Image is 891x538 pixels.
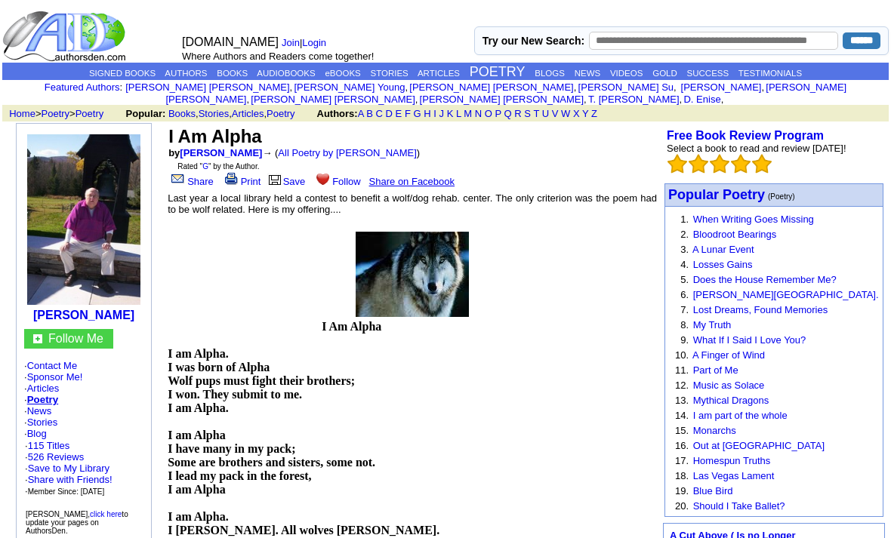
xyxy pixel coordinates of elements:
[294,81,405,93] a: [PERSON_NAME] Young
[591,108,597,119] a: Z
[325,69,360,78] a: eBOOKS
[731,154,751,174] img: bigemptystars.png
[409,81,573,93] a: [PERSON_NAME] [PERSON_NAME]
[267,176,306,187] a: Save
[262,147,420,158] font: → ( )
[232,108,264,119] a: Articles
[282,37,331,48] font: |
[675,410,689,421] font: 14.
[27,428,47,439] a: Blog
[27,383,60,394] a: Articles
[89,69,156,78] a: SIGNED BOOKS
[199,108,229,119] a: Stories
[693,229,777,240] a: Bloodroot Bearings
[2,10,129,63] img: logo_ad.gif
[9,108,35,119] a: Home
[535,69,565,78] a: BLOGS
[168,126,262,146] font: I Am Alpha
[680,214,689,225] font: 1.
[125,81,846,105] font: , , , , , , , , , ,
[249,96,251,104] font: i
[693,500,785,512] a: Should I Take Ballet?
[675,500,689,512] font: 20.
[76,108,104,119] a: Poetry
[587,96,588,104] font: i
[126,108,166,119] b: Popular:
[667,129,824,142] a: Free Book Review Program
[168,374,355,387] font: Wolf pups must fight their brothers;
[652,69,677,78] a: GOLD
[358,108,364,119] a: A
[682,96,683,104] font: i
[396,108,402,119] a: E
[470,64,526,79] a: POETRY
[168,469,311,482] font: I lead my pack in the forest,
[475,108,482,119] a: N
[693,304,828,315] a: Lost Dreams, Found Memories
[28,474,113,485] a: Share with Friends!
[680,334,689,346] font: 9.
[386,108,393,119] a: D
[683,94,720,105] a: D. Enise
[182,51,374,62] font: Where Authors and Readers come together!
[680,229,689,240] font: 2.
[485,108,492,119] a: O
[28,440,70,451] a: 115 Titles
[356,232,469,317] img: 283957.jpg
[752,154,772,174] img: bigemptystars.png
[675,425,689,436] font: 15.
[675,395,689,406] font: 13.
[48,332,103,345] a: Follow Me
[723,96,725,104] font: i
[678,81,762,93] a: [PERSON_NAME]
[561,108,570,119] a: W
[222,176,261,187] a: Print
[180,147,262,158] a: [PERSON_NAME]
[126,108,612,119] font: , , ,
[33,309,134,321] b: [PERSON_NAME]
[464,108,472,119] a: M
[413,108,421,119] a: G
[257,69,315,78] a: AUDIOBOOKS
[420,94,584,105] a: [PERSON_NAME] [PERSON_NAME]
[693,455,771,466] a: Homespun Truths
[692,349,765,361] a: A Finger of Wind
[33,334,42,343] img: gc.jpg
[693,380,765,391] a: Music as Solace
[582,108,588,119] a: Y
[168,401,228,414] font: I am Alpha.
[424,108,430,119] a: H
[168,192,657,215] font: Last year a local library held a contest to benefit a wolf/dog rehab. center. The only criterion ...
[25,440,113,496] font: · ·
[317,108,358,119] b: Authors:
[225,173,238,185] img: print.gif
[27,405,52,417] a: News
[588,94,680,105] a: T. [PERSON_NAME]
[418,96,419,104] font: i
[251,94,415,105] a: [PERSON_NAME] [PERSON_NAME]
[610,69,643,78] a: VIDEOS
[687,69,729,78] a: SUCCESS
[177,162,259,171] font: Rated " " by the Author.
[533,108,539,119] a: T
[575,69,601,78] a: NEWS
[42,108,70,119] a: Poetry
[182,35,279,48] font: [DOMAIN_NAME]
[267,108,295,119] a: Poetry
[693,334,806,346] a: What If I Said I Love You?
[168,483,225,496] font: I am Alpha
[495,108,501,119] a: P
[168,429,225,441] font: I am Alpha
[552,108,559,119] a: V
[202,162,208,171] a: G
[693,470,775,481] a: Las Vegas Lament
[680,244,689,255] font: 3.
[27,360,77,371] a: Contact Me
[524,108,531,119] a: S
[168,147,262,158] font: by
[369,176,455,187] a: Share on Facebook
[168,347,228,360] font: I am Alpha.
[125,81,289,93] a: [PERSON_NAME] [PERSON_NAME]
[371,69,409,78] a: STORIES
